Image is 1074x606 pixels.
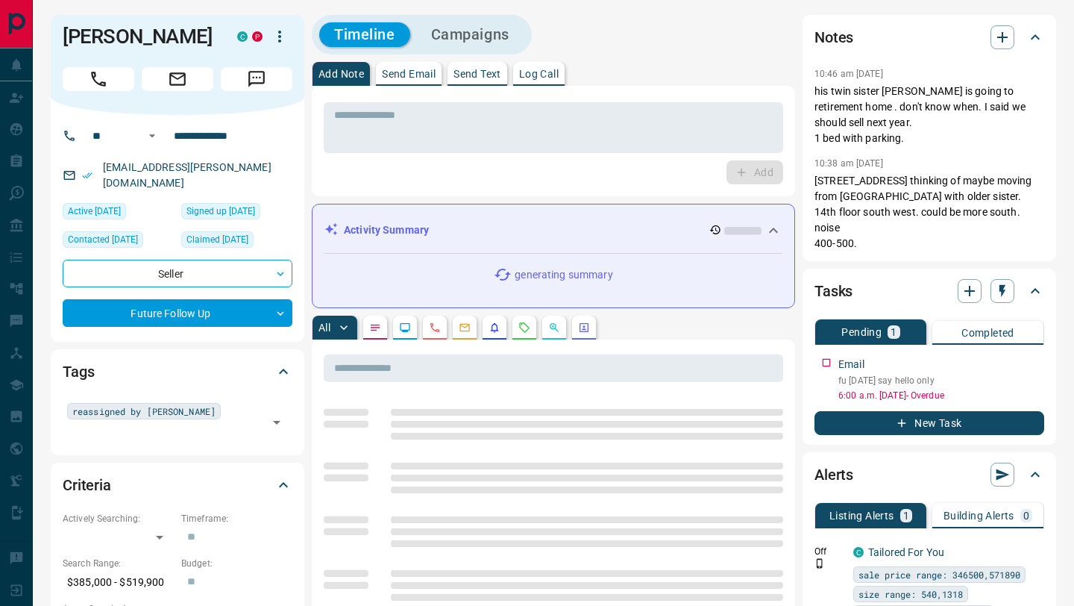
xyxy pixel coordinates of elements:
[814,279,852,303] h2: Tasks
[858,587,963,602] span: size range: 540,1318
[63,467,292,503] div: Criteria
[814,19,1044,55] div: Notes
[252,31,263,42] div: property.ca
[142,67,213,91] span: Email
[1023,510,1029,521] p: 0
[82,170,92,181] svg: Email Verified
[489,322,500,334] svg: Listing Alerts
[63,299,292,327] div: Future Follow Up
[318,322,330,333] p: All
[814,457,1044,493] div: Alerts
[399,322,411,334] svg: Lead Browsing Activity
[858,567,1020,582] span: sale price range: 346500,571890
[186,204,255,219] span: Signed up [DATE]
[961,328,1014,338] p: Completed
[181,557,292,570] p: Budget:
[814,69,883,79] p: 10:46 am [DATE]
[63,557,174,570] p: Search Range:
[181,203,292,224] div: Wed Aug 11 2021
[814,173,1044,252] p: [STREET_ADDRESS] thinking of maybe moving from [GEOGRAPHIC_DATA] with older sister. 14th floor so...
[63,25,215,49] h1: [PERSON_NAME]
[68,232,138,247] span: Contacted [DATE]
[63,67,134,91] span: Call
[143,127,161,145] button: Open
[63,473,111,497] h2: Criteria
[382,69,436,79] p: Send Email
[891,327,896,337] p: 1
[72,404,216,419] span: reassigned by [PERSON_NAME]
[221,67,292,91] span: Message
[515,267,612,283] p: generating summary
[181,231,292,252] div: Tue Apr 08 2025
[578,322,590,334] svg: Agent Actions
[63,203,174,224] div: Tue Apr 08 2025
[416,22,524,47] button: Campaigns
[519,69,559,79] p: Log Call
[318,69,364,79] p: Add Note
[853,547,864,557] div: condos.ca
[903,510,909,521] p: 1
[429,322,441,334] svg: Calls
[324,216,782,244] div: Activity Summary
[548,322,560,334] svg: Opportunities
[63,360,94,384] h2: Tags
[814,411,1044,435] button: New Task
[103,161,271,189] a: [EMAIL_ADDRESS][PERSON_NAME][DOMAIN_NAME]
[63,512,174,525] p: Actively Searching:
[344,222,429,238] p: Activity Summary
[63,354,292,390] div: Tags
[181,512,292,525] p: Timeframe:
[63,260,292,287] div: Seller
[814,463,853,487] h2: Alerts
[838,389,1044,402] p: 6:00 a.m. [DATE] - Overdue
[319,22,410,47] button: Timeline
[459,322,471,334] svg: Emails
[868,546,944,558] a: Tailored For You
[186,232,248,247] span: Claimed [DATE]
[453,69,501,79] p: Send Text
[237,31,248,42] div: condos.ca
[266,412,287,433] button: Open
[814,84,1044,146] p: his twin sister [PERSON_NAME] is going to retirement home . don't know when. I said we should sel...
[814,25,853,49] h2: Notes
[814,273,1044,309] div: Tasks
[814,558,825,569] svg: Push Notification Only
[829,510,894,521] p: Listing Alerts
[838,357,864,372] p: Email
[814,545,844,558] p: Off
[814,158,883,169] p: 10:38 am [DATE]
[63,570,174,595] p: $385,000 - $519,900
[838,374,1044,387] p: fu [DATE] say hello only
[68,204,121,219] span: Active [DATE]
[943,510,1014,521] p: Building Alerts
[518,322,530,334] svg: Requests
[841,327,882,337] p: Pending
[63,231,174,252] div: Wed Aug 11 2021
[369,322,381,334] svg: Notes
